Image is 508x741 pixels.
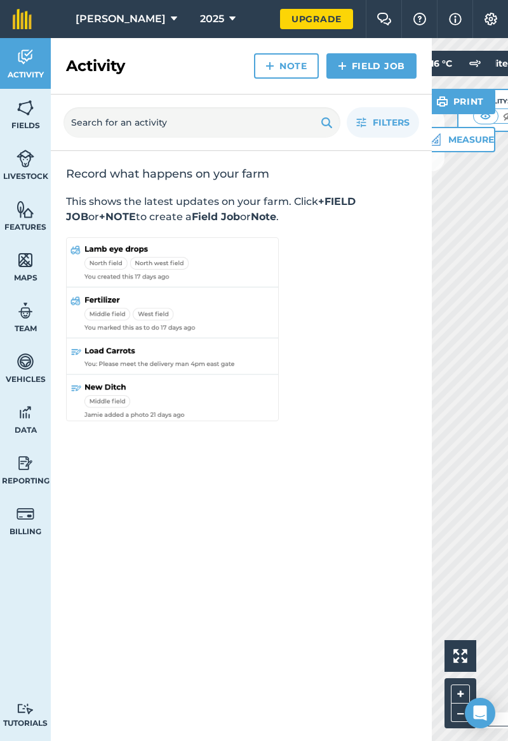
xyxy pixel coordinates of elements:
button: + [451,685,470,704]
img: A cog icon [483,13,498,25]
h2: Record what happens on your farm [66,166,417,181]
span: [PERSON_NAME] [76,11,166,27]
img: svg+xml;base64,PHN2ZyB4bWxucz0iaHR0cDovL3d3dy53My5vcmcvMjAwMC9zdmciIHdpZHRoPSIxOSIgaGVpZ2h0PSIyNC... [321,115,333,130]
h2: Activity [66,56,125,76]
img: svg+xml;base64,PHN2ZyB4bWxucz0iaHR0cDovL3d3dy53My5vcmcvMjAwMC9zdmciIHdpZHRoPSIxNCIgaGVpZ2h0PSIyNC... [265,58,274,74]
img: Four arrows, one pointing top left, one top right, one bottom right and the last bottom left [453,649,467,663]
button: 16 °C [418,51,495,76]
p: This shows the latest updates on your farm. Click or to create a or . [66,194,417,225]
img: svg+xml;base64,PD94bWwgdmVyc2lvbj0iMS4wIiBlbmNvZGluZz0idXRmLTgiPz4KPCEtLSBHZW5lcmF0b3I6IEFkb2JlIE... [17,454,34,473]
img: fieldmargin Logo [13,9,32,29]
img: svg+xml;base64,PHN2ZyB4bWxucz0iaHR0cDovL3d3dy53My5vcmcvMjAwMC9zdmciIHdpZHRoPSI1NiIgaGVpZ2h0PSI2MC... [17,251,34,270]
img: A question mark icon [412,13,427,25]
img: svg+xml;base64,PD94bWwgdmVyc2lvbj0iMS4wIiBlbmNvZGluZz0idXRmLTgiPz4KPCEtLSBHZW5lcmF0b3I6IEFkb2JlIE... [17,403,34,422]
strong: +NOTE [99,211,136,223]
img: svg+xml;base64,PHN2ZyB4bWxucz0iaHR0cDovL3d3dy53My5vcmcvMjAwMC9zdmciIHdpZHRoPSI1NiIgaGVpZ2h0PSI2MC... [17,98,34,117]
img: svg+xml;base64,PD94bWwgdmVyc2lvbj0iMS4wIiBlbmNvZGluZz0idXRmLTgiPz4KPCEtLSBHZW5lcmF0b3I6IEFkb2JlIE... [462,51,488,76]
a: Upgrade [280,9,353,29]
div: Open Intercom Messenger [465,698,495,728]
img: Ruler icon [428,133,441,146]
strong: Field Job [192,211,240,223]
input: Search for an activity [63,107,340,138]
img: svg+xml;base64,PD94bWwgdmVyc2lvbj0iMS4wIiBlbmNvZGluZz0idXRmLTgiPz4KPCEtLSBHZW5lcmF0b3I6IEFkb2JlIE... [17,352,34,371]
img: svg+xml;base64,PHN2ZyB4bWxucz0iaHR0cDovL3d3dy53My5vcmcvMjAwMC9zdmciIHdpZHRoPSI1NiIgaGVpZ2h0PSI2MC... [17,200,34,219]
span: 2025 [200,11,224,27]
button: Print [425,89,496,114]
button: – [451,704,470,722]
img: svg+xml;base64,PD94bWwgdmVyc2lvbj0iMS4wIiBlbmNvZGluZz0idXRmLTgiPz4KPCEtLSBHZW5lcmF0b3I6IEFkb2JlIE... [17,48,34,67]
a: Note [254,53,319,79]
img: svg+xml;base64,PHN2ZyB4bWxucz0iaHR0cDovL3d3dy53My5vcmcvMjAwMC9zdmciIHdpZHRoPSIxNCIgaGVpZ2h0PSIyNC... [338,58,347,74]
img: svg+xml;base64,PD94bWwgdmVyc2lvbj0iMS4wIiBlbmNvZGluZz0idXRmLTgiPz4KPCEtLSBHZW5lcmF0b3I6IEFkb2JlIE... [17,703,34,715]
a: Field Job [326,53,417,79]
span: 16 ° C [431,51,452,76]
img: svg+xml;base64,PD94bWwgdmVyc2lvbj0iMS4wIiBlbmNvZGluZz0idXRmLTgiPz4KPCEtLSBHZW5lcmF0b3I6IEFkb2JlIE... [17,149,34,168]
button: Measure [414,127,495,152]
img: svg+xml;base64,PHN2ZyB4bWxucz0iaHR0cDovL3d3dy53My5vcmcvMjAwMC9zdmciIHdpZHRoPSIxOSIgaGVpZ2h0PSIyNC... [436,94,448,109]
img: Two speech bubbles overlapping with the left bubble in the forefront [377,13,392,25]
img: svg+xml;base64,PD94bWwgdmVyc2lvbj0iMS4wIiBlbmNvZGluZz0idXRmLTgiPz4KPCEtLSBHZW5lcmF0b3I6IEFkb2JlIE... [17,504,34,523]
span: Filters [373,115,410,129]
button: Filters [347,107,419,138]
img: svg+xml;base64,PHN2ZyB4bWxucz0iaHR0cDovL3d3dy53My5vcmcvMjAwMC9zdmciIHdpZHRoPSIxNyIgaGVpZ2h0PSIxNy... [449,11,462,27]
img: svg+xml;base64,PD94bWwgdmVyc2lvbj0iMS4wIiBlbmNvZGluZz0idXRmLTgiPz4KPCEtLSBHZW5lcmF0b3I6IEFkb2JlIE... [17,301,34,320]
strong: Note [251,211,276,223]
